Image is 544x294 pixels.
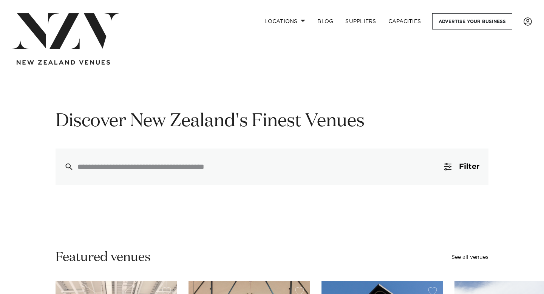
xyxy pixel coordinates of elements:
img: new-zealand-venues-text.png [17,60,110,65]
a: Locations [258,13,311,29]
a: BLOG [311,13,339,29]
h2: Featured venues [56,249,151,266]
a: See all venues [451,255,488,260]
h1: Discover New Zealand's Finest Venues [56,110,488,133]
button: Filter [435,149,488,185]
a: SUPPLIERS [339,13,382,29]
span: Filter [459,163,479,170]
img: nzv-logo.png [12,13,119,49]
a: Advertise your business [432,13,512,29]
a: Capacities [382,13,427,29]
